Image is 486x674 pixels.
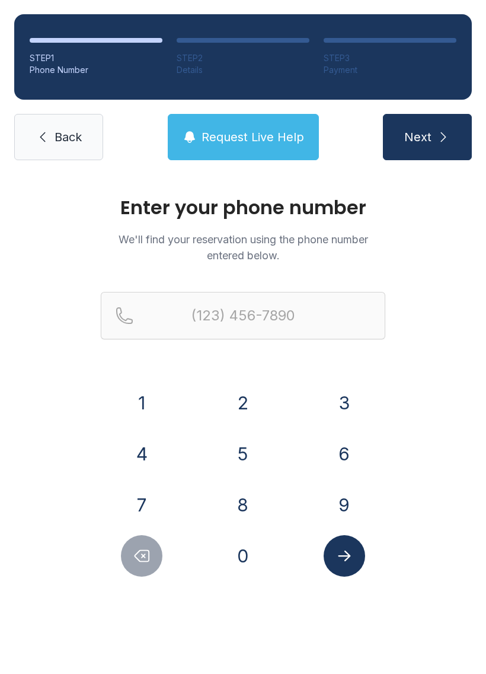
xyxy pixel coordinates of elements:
[324,535,365,577] button: Submit lookup form
[121,433,162,475] button: 4
[222,535,264,577] button: 0
[101,292,385,339] input: Reservation phone number
[404,129,431,145] span: Next
[324,382,365,424] button: 3
[222,433,264,475] button: 5
[324,484,365,526] button: 9
[121,484,162,526] button: 7
[177,64,309,76] div: Details
[101,231,385,263] p: We'll find your reservation using the phone number entered below.
[324,52,456,64] div: STEP 3
[177,52,309,64] div: STEP 2
[121,382,162,424] button: 1
[101,198,385,217] h1: Enter your phone number
[30,64,162,76] div: Phone Number
[222,382,264,424] button: 2
[55,129,82,145] span: Back
[30,52,162,64] div: STEP 1
[222,484,264,526] button: 8
[202,129,304,145] span: Request Live Help
[121,535,162,577] button: Delete number
[324,64,456,76] div: Payment
[324,433,365,475] button: 6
